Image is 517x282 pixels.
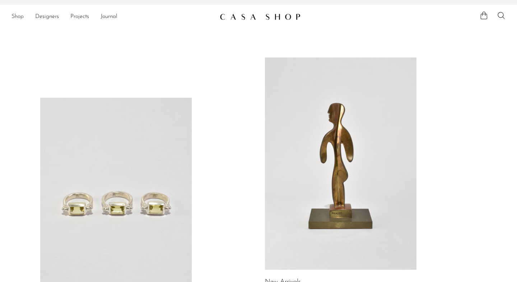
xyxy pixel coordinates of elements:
a: Designers [35,12,59,22]
a: Projects [70,12,89,22]
a: Shop [11,12,24,22]
ul: NEW HEADER MENU [11,11,214,23]
nav: Desktop navigation [11,11,214,23]
a: Journal [101,12,117,22]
